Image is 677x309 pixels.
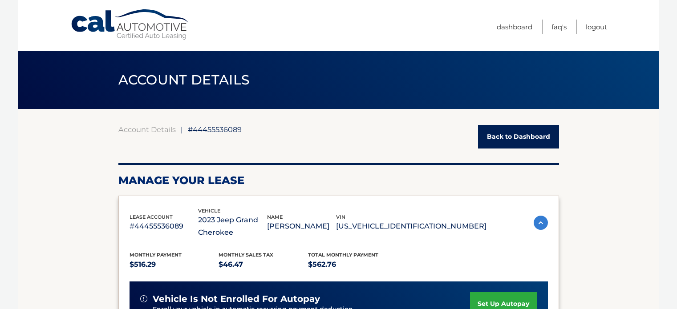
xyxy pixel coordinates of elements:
a: FAQ's [551,20,567,34]
a: Account Details [118,125,176,134]
span: vin [336,214,345,220]
span: Monthly Payment [130,252,182,258]
a: Dashboard [497,20,532,34]
p: $46.47 [219,258,308,271]
span: #44455536089 [188,125,242,134]
img: accordion-active.svg [534,216,548,230]
a: Cal Automotive [70,9,191,40]
p: $562.76 [308,258,397,271]
p: [US_VEHICLE_IDENTIFICATION_NUMBER] [336,220,486,233]
span: lease account [130,214,173,220]
span: Total Monthly Payment [308,252,378,258]
p: #44455536089 [130,220,199,233]
a: Back to Dashboard [478,125,559,148]
p: 2023 Jeep Grand Cherokee [198,214,267,239]
span: | [181,125,183,134]
span: vehicle [198,208,220,214]
span: Monthly sales Tax [219,252,273,258]
p: $516.29 [130,258,219,271]
span: name [267,214,283,220]
span: vehicle is not enrolled for autopay [153,293,320,305]
span: ACCOUNT DETAILS [118,72,250,88]
img: alert-white.svg [140,295,147,302]
p: [PERSON_NAME] [267,220,336,233]
a: Logout [586,20,607,34]
h2: Manage Your Lease [118,174,559,187]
